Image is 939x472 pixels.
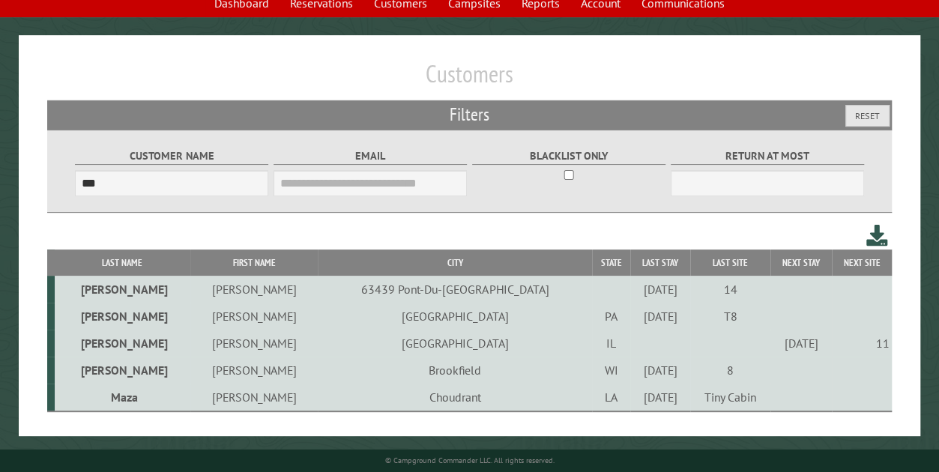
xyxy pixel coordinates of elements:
td: [PERSON_NAME] [55,330,190,357]
div: [DATE] [632,390,687,405]
th: State [592,249,630,276]
label: Customer Name [75,148,269,165]
td: [PERSON_NAME] [190,276,318,303]
td: [PERSON_NAME] [190,303,318,330]
td: IL [592,330,630,357]
th: First Name [190,249,318,276]
button: Reset [845,105,890,127]
td: Choudrant [318,384,592,411]
h2: Filters [47,100,893,129]
td: [PERSON_NAME] [55,357,190,384]
td: [PERSON_NAME] [190,330,318,357]
h1: Customers [47,59,893,100]
td: 8 [690,357,771,384]
div: [DATE] [773,336,830,351]
th: Next Site [832,249,892,276]
td: LA [592,384,630,411]
th: Next Stay [770,249,832,276]
td: Brookfield [318,357,592,384]
td: [PERSON_NAME] [55,276,190,303]
a: Download this customer list (.csv) [866,222,888,249]
td: 14 [690,276,771,303]
div: [DATE] [632,363,687,378]
label: Email [274,148,468,165]
td: Tiny Cabin [690,384,771,411]
th: Last Name [55,249,190,276]
td: [PERSON_NAME] [190,357,318,384]
small: © Campground Commander LLC. All rights reserved. [385,456,555,465]
th: Last Stay [630,249,689,276]
div: [DATE] [632,309,687,324]
label: Blacklist only [472,148,666,165]
td: PA [592,303,630,330]
div: [DATE] [632,282,687,297]
td: [PERSON_NAME] [190,384,318,411]
td: 63439 Pont-Du-[GEOGRAPHIC_DATA] [318,276,592,303]
td: [PERSON_NAME] [55,303,190,330]
td: [GEOGRAPHIC_DATA] [318,303,592,330]
th: Last Site [690,249,771,276]
td: [GEOGRAPHIC_DATA] [318,330,592,357]
td: Maza [55,384,190,411]
label: Return at most [671,148,865,165]
td: WI [592,357,630,384]
td: 11 [832,330,892,357]
td: T8 [690,303,771,330]
th: City [318,249,592,276]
